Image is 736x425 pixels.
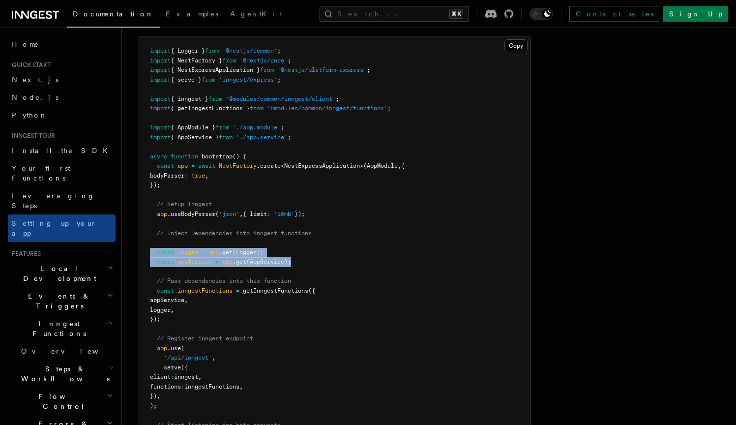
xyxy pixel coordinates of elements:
[569,6,659,22] a: Contact sales
[8,142,116,159] a: Install the SDK
[219,211,239,217] span: 'json'
[184,172,188,179] span: :
[398,162,401,169] span: ,
[73,10,154,18] span: Documentation
[284,162,360,169] span: NestExpressApplication
[401,162,405,169] span: {
[530,8,553,20] button: Toggle dark mode
[320,6,469,22] button: Search...⌘K
[157,277,291,284] span: // Pass dependencies into this function
[233,153,246,160] span: () {
[160,3,224,27] a: Examples
[12,164,70,182] span: Your first Functions
[208,249,219,256] span: app
[8,287,116,315] button: Events & Triggers
[236,287,239,294] span: =
[157,335,253,342] span: // Register inngest endpoint
[294,211,305,217] span: });
[208,95,222,102] span: from
[177,249,198,256] span: logger
[171,124,215,131] span: { AppModule }
[12,147,114,154] span: Install the SDK
[288,134,291,141] span: ;
[164,354,212,361] span: '/api/inngest'
[236,134,288,141] span: './app.service'
[157,345,167,352] span: app
[8,250,41,258] span: Features
[215,124,229,131] span: from
[181,383,184,390] span: :
[212,354,215,361] span: ,
[8,291,107,311] span: Events & Triggers
[150,47,171,54] span: import
[12,39,39,49] span: Home
[171,373,174,380] span: :
[198,373,202,380] span: ,
[260,66,274,73] span: from
[308,287,315,294] span: ({
[387,105,391,112] span: ;
[233,258,246,265] span: .get
[150,316,160,323] span: });
[224,3,288,27] a: AgentKit
[8,71,116,89] a: Next.js
[219,134,233,141] span: from
[171,105,250,112] span: { getInngestFunctions }
[8,264,107,283] span: Local Development
[281,162,284,169] span: <
[202,249,205,256] span: =
[157,162,174,169] span: const
[215,211,219,217] span: (
[150,105,171,112] span: import
[246,258,291,265] span: (AppService);
[239,57,288,64] span: '@nestjs/core'
[17,392,107,411] span: Flow Control
[171,134,219,141] span: { AppService }
[167,345,181,352] span: .use
[239,383,243,390] span: ,
[8,319,106,338] span: Inngest Functions
[277,47,281,54] span: ;
[177,287,233,294] span: inngestFunctions
[243,287,308,294] span: getInngestFunctions
[243,211,267,217] span: { limit
[157,393,160,399] span: ,
[17,342,116,360] a: Overview
[150,57,171,64] span: import
[336,95,339,102] span: ;
[157,201,212,208] span: // Setup inngest
[150,134,171,141] span: import
[277,66,367,73] span: '@nestjs/platform-express'
[166,10,218,18] span: Examples
[8,315,116,342] button: Inngest Functions
[157,211,167,217] span: app
[12,93,59,101] span: Node.js
[17,388,116,415] button: Flow Control
[233,249,264,256] span: (Logger);
[8,89,116,106] a: Node.js
[219,76,277,83] span: 'inngest/express'
[8,159,116,187] a: Your first Functions
[222,47,277,54] span: '@nestjs/common'
[150,373,171,380] span: client
[8,260,116,287] button: Local Development
[150,306,171,313] span: logger
[150,66,171,73] span: import
[226,95,336,102] span: '@modules/common/inngest/client'
[157,249,174,256] span: const
[21,347,122,355] span: Overview
[150,383,181,390] span: functions
[274,211,294,217] span: '10mb'
[8,35,116,53] a: Home
[219,249,233,256] span: .get
[215,258,219,265] span: =
[267,211,270,217] span: :
[8,214,116,242] a: Setting up your app
[8,132,55,140] span: Inngest tour
[504,39,528,52] button: Copy
[205,47,219,54] span: from
[174,373,198,380] span: inngest
[230,10,282,18] span: AgentKit
[277,76,281,83] span: ;
[17,360,116,388] button: Steps & Workflows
